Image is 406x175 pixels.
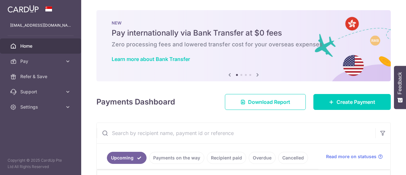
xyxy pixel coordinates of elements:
[248,98,290,106] span: Download Report
[207,152,246,164] a: Recipient paid
[107,152,147,164] a: Upcoming
[394,66,406,109] button: Feedback - Show survey
[112,56,190,62] a: Learn more about Bank Transfer
[326,153,377,160] span: Read more on statuses
[96,10,391,81] img: Bank transfer banner
[20,43,62,49] span: Home
[20,89,62,95] span: Support
[337,98,375,106] span: Create Payment
[10,22,71,29] p: [EMAIL_ADDRESS][DOMAIN_NAME]
[397,72,403,94] span: Feedback
[20,104,62,110] span: Settings
[20,73,62,80] span: Refer & Save
[20,58,62,64] span: Pay
[249,152,276,164] a: Overdue
[112,41,376,48] h6: Zero processing fees and lowered transfer cost for your overseas expenses
[225,94,306,110] a: Download Report
[97,123,375,143] input: Search by recipient name, payment id or reference
[326,153,383,160] a: Read more on statuses
[149,152,204,164] a: Payments on the way
[112,20,376,25] p: NEW
[8,5,39,13] img: CardUp
[278,152,308,164] a: Cancelled
[112,28,376,38] h5: Pay internationally via Bank Transfer at $0 fees
[96,96,175,108] h4: Payments Dashboard
[365,156,400,172] iframe: Opens a widget where you can find more information
[313,94,391,110] a: Create Payment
